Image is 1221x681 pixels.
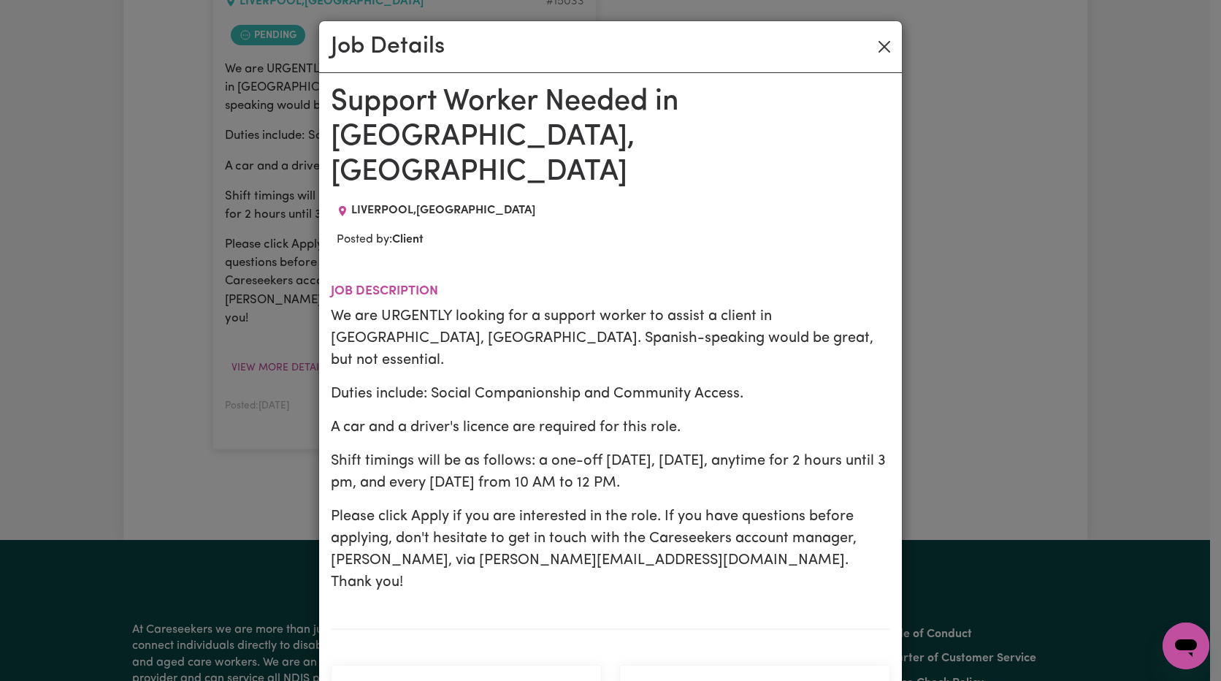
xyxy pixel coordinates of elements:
[331,383,890,405] p: Duties include: Social Companionship and Community Access.
[331,284,890,299] h2: Job description
[331,506,890,593] p: Please click Apply if you are interested in the role. If you have questions before applying, don'...
[392,234,424,246] b: Client
[331,416,890,438] p: A car and a driver's licence are required for this role.
[337,234,424,246] span: Posted by:
[331,202,541,219] div: Job location: LIVERPOOL, New South Wales
[331,33,445,61] h2: Job Details
[331,85,890,190] h1: Support Worker Needed in [GEOGRAPHIC_DATA], [GEOGRAPHIC_DATA]
[331,450,890,494] p: Shift timings will be as follows: a one-off [DATE], [DATE], anytime for 2 hours until 3 pm, and e...
[331,305,890,371] p: We are URGENTLY looking for a support worker to assist a client in [GEOGRAPHIC_DATA], [GEOGRAPHIC...
[873,35,896,58] button: Close
[1163,623,1209,669] iframe: Button to launch messaging window, conversation in progress
[351,205,535,216] span: LIVERPOOL , [GEOGRAPHIC_DATA]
